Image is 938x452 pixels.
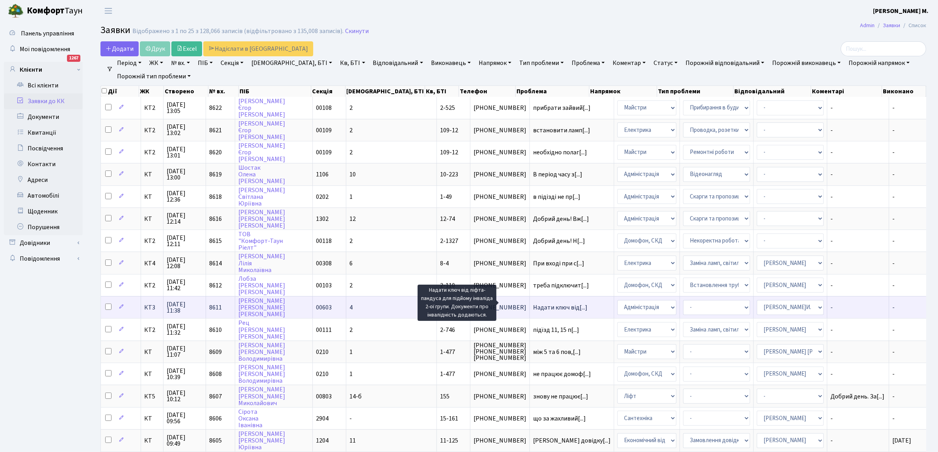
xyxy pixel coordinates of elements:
span: Добрий день. За[...] [830,392,884,401]
span: 109-12 [440,126,458,135]
span: [PHONE_NUMBER] [474,260,526,267]
span: 00111 [316,326,332,334]
a: Секція [217,56,247,70]
span: підїзд 11, 15 п[...] [533,326,579,334]
span: [DATE] 12:36 [167,190,202,203]
span: - [892,326,895,334]
span: [PHONE_NUMBER] [474,127,526,133]
span: 2 [349,126,353,135]
span: 0210 [316,348,329,356]
a: Коментар [609,56,649,70]
span: 2-1327 [440,237,458,245]
th: Коментарі [811,86,882,97]
span: 1 [349,193,353,201]
a: ПІБ [195,56,216,70]
span: треба підключит[...] [533,281,589,290]
span: 11-125 [440,436,458,445]
span: 8621 [209,126,222,135]
span: - [830,171,886,178]
span: [DATE] 09:49 [167,434,202,447]
span: - [830,371,886,377]
a: Excel [171,41,202,56]
span: - [892,193,895,201]
span: [PHONE_NUMBER] [474,282,526,289]
span: 6 [349,259,353,268]
th: [DEMOGRAPHIC_DATA], БТІ [345,86,425,97]
a: Документи [4,109,83,125]
a: Відповідальний [370,56,426,70]
span: 8622 [209,104,222,112]
img: logo.png [8,3,24,19]
a: Посвідчення [4,141,83,156]
a: [PERSON_NAME]Єгор[PERSON_NAME] [238,97,285,119]
span: 2-746 [440,326,455,334]
a: [PERSON_NAME]Єгор[PERSON_NAME] [238,141,285,163]
span: встановити ламп[...] [533,126,590,135]
a: [PERSON_NAME][PERSON_NAME]Володимирівна [238,363,285,385]
span: 1 [349,370,353,378]
span: - [892,303,895,312]
span: знову не працює[...] [533,392,588,401]
span: - [892,414,895,423]
span: [PERSON_NAME] довідку[...] [533,436,611,445]
span: 12 [349,215,356,223]
span: Додати [106,44,134,53]
span: КТ [144,415,160,422]
span: [PHONE_NUMBER] [474,415,526,422]
a: Рец[PERSON_NAME][PERSON_NAME] [238,319,285,341]
span: - [892,348,895,356]
span: 00603 [316,303,332,312]
span: КТ [144,349,160,355]
span: не працює домоф[...] [533,370,591,378]
span: Надати ключ від[...] [533,303,587,312]
th: Відповідальний [734,86,811,97]
span: [DATE] 11:32 [167,323,202,336]
a: Проблема [568,56,608,70]
b: Комфорт [27,4,65,17]
span: 8-4 [440,259,449,268]
span: 2 [349,148,353,157]
span: 4 [349,303,353,312]
th: Тип проблеми [657,86,734,97]
span: - [830,304,886,311]
span: 8614 [209,259,222,268]
span: Добрий день! Вж[...] [533,215,589,223]
span: [PHONE_NUMBER] [PHONE_NUMBER] [PHONE_NUMBER] [474,342,526,361]
a: Панель управління [4,26,83,41]
span: [PHONE_NUMBER] [474,304,526,311]
span: КТ2 [144,282,160,289]
span: між 5 та 6 пов,[...] [533,348,581,356]
a: Скинути [345,28,369,35]
a: Період [114,56,145,70]
th: Створено [164,86,208,97]
a: СіротаОксанаІванівна [238,408,262,430]
a: [DEMOGRAPHIC_DATA], БТІ [248,56,335,70]
th: Телефон [459,86,516,97]
span: [DATE] 11:07 [167,345,202,358]
span: 8608 [209,370,222,378]
a: Всі клієнти [4,78,83,93]
a: [PERSON_NAME][PERSON_NAME][PERSON_NAME] [238,208,285,230]
span: [PHONE_NUMBER] [474,371,526,377]
span: - [892,392,895,401]
span: [PHONE_NUMBER] [474,437,526,444]
span: 1204 [316,436,329,445]
span: 8607 [209,392,222,401]
a: Довідники [4,235,83,251]
span: - [830,349,886,355]
span: 8615 [209,237,222,245]
th: № вх. [208,86,239,97]
span: [PHONE_NUMBER] [474,105,526,111]
span: 11 [349,436,356,445]
span: 00103 [316,281,332,290]
a: [PERSON_NAME]СвітланаЮріївна [238,186,285,208]
a: Щоденник [4,204,83,219]
th: Проблема [516,86,589,97]
a: Порожній напрямок [845,56,913,70]
span: - [892,237,895,245]
span: в підізді не пр[...] [533,193,580,201]
span: КТ2 [144,327,160,333]
span: - [830,127,886,133]
div: Надати ключ від ліфта-пандуса для підйому інваліда 2-ої групи. Документи про інвалідність додаються. [418,285,496,321]
a: Контакти [4,156,83,172]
